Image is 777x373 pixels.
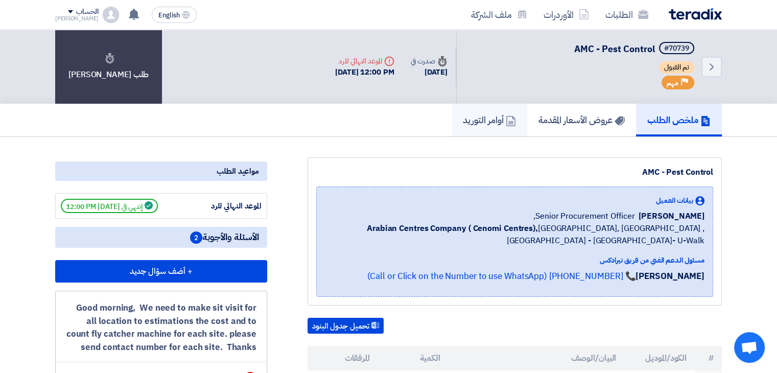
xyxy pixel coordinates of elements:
[158,12,180,19] span: English
[624,346,695,370] th: الكود/الموديل
[659,61,694,74] span: تم القبول
[308,346,378,370] th: المرفقات
[61,199,158,213] span: إنتهي في [DATE] 12:00 PM
[325,255,704,266] div: مسئول الدعم الفني من فريق تيرادكس
[667,78,678,88] span: مهم
[452,104,527,136] a: أوامر التوريد
[55,30,162,104] div: طلب [PERSON_NAME]
[535,3,597,27] a: الأوردرات
[190,231,259,244] span: الأسئلة والأجوبة
[325,222,704,247] span: [GEOGRAPHIC_DATA], [GEOGRAPHIC_DATA] ,[GEOGRAPHIC_DATA] - [GEOGRAPHIC_DATA]- U-Walk
[664,45,689,52] div: #70739
[527,104,636,136] a: عروض الأسعار المقدمة
[316,166,713,178] div: AMC - Pest Control
[378,346,449,370] th: الكمية
[636,104,722,136] a: ملخص الطلب
[695,346,722,370] th: #
[647,114,711,126] h5: ملخص الطلب
[335,56,394,66] div: الموعد النهائي للرد
[734,332,765,363] a: Open chat
[669,8,722,20] img: Teradix logo
[185,200,262,212] div: الموعد النهائي للرد
[411,56,448,66] div: صدرت في
[103,7,119,23] img: profile_test.png
[76,8,98,16] div: الحساب
[656,195,693,206] span: بيانات العميل
[335,66,394,78] div: [DATE] 12:00 PM
[367,270,635,283] a: 📞 [PHONE_NUMBER] (Call or Click on the Number to use WhatsApp)
[639,210,704,222] span: [PERSON_NAME]
[308,318,384,334] button: تحميل جدول البنود
[55,161,267,181] div: مواعيد الطلب
[597,3,656,27] a: الطلبات
[574,42,655,56] span: AMC - Pest Control
[55,260,267,283] button: + أضف سؤال جديد
[190,231,202,244] span: 2
[463,3,535,27] a: ملف الشركة
[463,114,516,126] h5: أوامر التوريد
[367,222,538,235] b: Arabian Centres Company ( Cenomi Centres),
[152,7,197,23] button: English
[66,301,256,354] div: Good morning, We need to make sit visit for all location to estimations the cost and to count fly...
[635,270,704,283] strong: [PERSON_NAME]
[574,42,696,56] h5: AMC - Pest Control
[449,346,625,370] th: البيان/الوصف
[411,66,448,78] div: [DATE]
[533,210,634,222] span: Senior Procurement Officer,
[538,114,625,126] h5: عروض الأسعار المقدمة
[55,16,99,21] div: [PERSON_NAME]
